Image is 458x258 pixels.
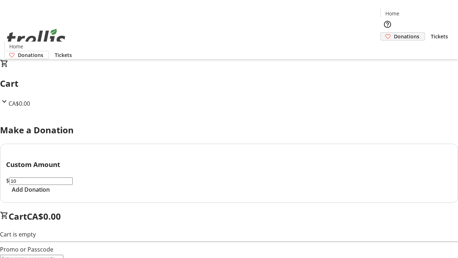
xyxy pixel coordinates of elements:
[431,33,448,40] span: Tickets
[4,51,49,59] a: Donations
[55,51,72,59] span: Tickets
[385,10,399,17] span: Home
[394,33,419,40] span: Donations
[49,51,78,59] a: Tickets
[18,51,43,59] span: Donations
[5,43,28,50] a: Home
[380,40,395,55] button: Cart
[381,10,404,17] a: Home
[6,159,452,169] h3: Custom Amount
[425,33,454,40] a: Tickets
[9,43,23,50] span: Home
[380,17,395,32] button: Help
[9,100,30,107] span: CA$0.00
[380,32,425,40] a: Donations
[12,185,50,194] span: Add Donation
[9,177,73,185] input: Donation Amount
[6,185,55,194] button: Add Donation
[27,210,61,222] span: CA$0.00
[4,21,68,57] img: Orient E2E Organization UZ4tP1Dm5l's Logo
[6,177,9,185] span: $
